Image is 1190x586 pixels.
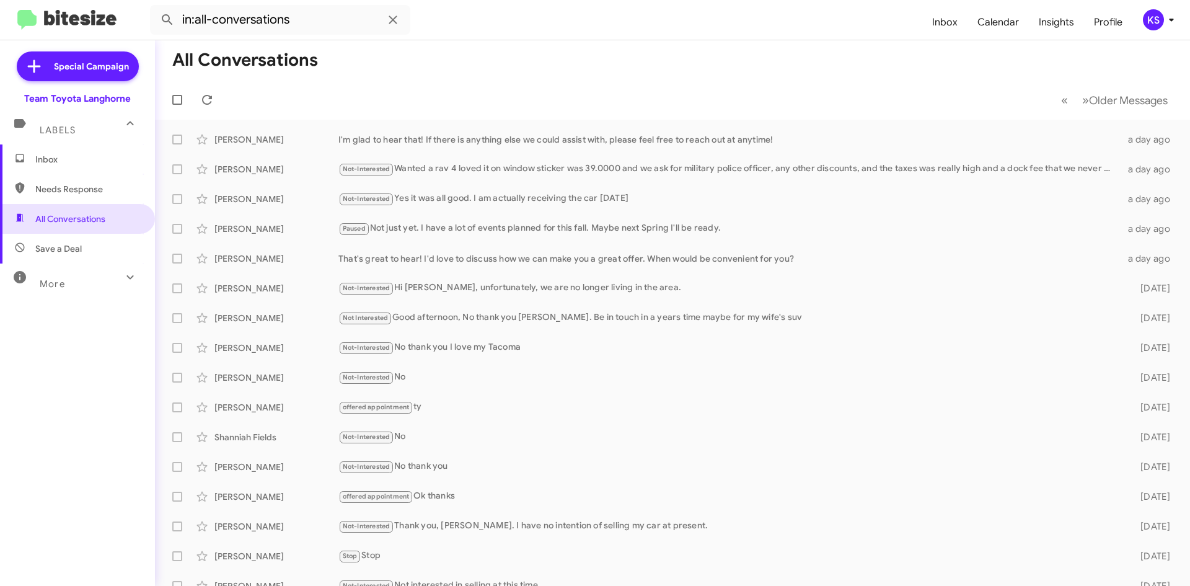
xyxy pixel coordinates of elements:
[214,491,338,503] div: [PERSON_NAME]
[172,50,318,70] h1: All Conversations
[1075,87,1175,113] button: Next
[343,492,410,500] span: offered appointment
[1121,252,1180,265] div: a day ago
[1121,133,1180,146] div: a day ago
[343,433,390,441] span: Not-Interested
[338,192,1121,206] div: Yes it was all good. I am actually receiving the car [DATE]
[338,489,1121,504] div: Ok thanks
[40,278,65,290] span: More
[1121,163,1180,175] div: a day ago
[1121,520,1180,533] div: [DATE]
[24,92,131,105] div: Team Toyota Langhorne
[343,284,390,292] span: Not-Interested
[150,5,410,35] input: Search
[1121,312,1180,324] div: [DATE]
[17,51,139,81] a: Special Campaign
[343,403,410,411] span: offered appointment
[214,342,338,354] div: [PERSON_NAME]
[338,549,1121,563] div: Stop
[214,431,338,443] div: Shanniah Fields
[1121,223,1180,235] div: a day ago
[338,281,1121,295] div: Hi [PERSON_NAME], unfortunately, we are no longer living in the area.
[1121,550,1180,562] div: [DATE]
[1029,4,1084,40] a: Insights
[214,461,338,473] div: [PERSON_NAME]
[967,4,1029,40] a: Calendar
[40,125,76,136] span: Labels
[35,183,141,195] span: Needs Response
[214,133,338,146] div: [PERSON_NAME]
[343,522,390,530] span: Not-Interested
[338,400,1121,414] div: ty
[214,193,338,205] div: [PERSON_NAME]
[343,224,366,233] span: Paused
[1054,87,1175,113] nav: Page navigation example
[1132,9,1176,30] button: KS
[35,213,105,225] span: All Conversations
[214,282,338,295] div: [PERSON_NAME]
[343,463,390,471] span: Not-Interested
[1121,461,1180,473] div: [DATE]
[1082,92,1089,108] span: »
[1121,431,1180,443] div: [DATE]
[1084,4,1132,40] a: Profile
[214,371,338,384] div: [PERSON_NAME]
[35,242,82,255] span: Save a Deal
[1089,94,1168,107] span: Older Messages
[338,162,1121,176] div: Wanted a rav 4 loved it on window sticker was 39.0000 and we ask for military police officer, any...
[1121,401,1180,414] div: [DATE]
[343,195,390,203] span: Not-Interested
[343,344,390,352] span: Not-Interested
[214,223,338,235] div: [PERSON_NAME]
[1054,87,1075,113] button: Previous
[343,552,358,560] span: Stop
[1121,193,1180,205] div: a day ago
[1121,371,1180,384] div: [DATE]
[214,401,338,414] div: [PERSON_NAME]
[338,311,1121,325] div: Good afternoon, No thank you [PERSON_NAME]. Be in touch in a years time maybe for my wife's suv
[35,153,141,166] span: Inbox
[338,430,1121,444] div: No
[338,221,1121,236] div: Not just yet. I have a lot of events planned for this fall. Maybe next Spring I'll be ready.
[1121,342,1180,354] div: [DATE]
[343,314,389,322] span: Not Interested
[338,133,1121,146] div: I'm glad to hear that! If there is anything else we could assist with, please feel free to reach ...
[338,370,1121,384] div: No
[214,252,338,265] div: [PERSON_NAME]
[338,459,1121,474] div: No thank you
[338,519,1121,533] div: Thank you, [PERSON_NAME]. I have no intention of selling my car at present.
[214,550,338,562] div: [PERSON_NAME]
[1061,92,1068,108] span: «
[343,165,390,173] span: Not-Interested
[338,340,1121,355] div: No thank you I love my Tacoma
[1143,9,1164,30] div: KS
[54,60,129,73] span: Special Campaign
[1121,282,1180,295] div: [DATE]
[922,4,967,40] a: Inbox
[1121,491,1180,503] div: [DATE]
[214,312,338,324] div: [PERSON_NAME]
[338,252,1121,265] div: That's great to hear! I'd love to discuss how we can make you a great offer. When would be conven...
[343,373,390,381] span: Not-Interested
[214,520,338,533] div: [PERSON_NAME]
[214,163,338,175] div: [PERSON_NAME]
